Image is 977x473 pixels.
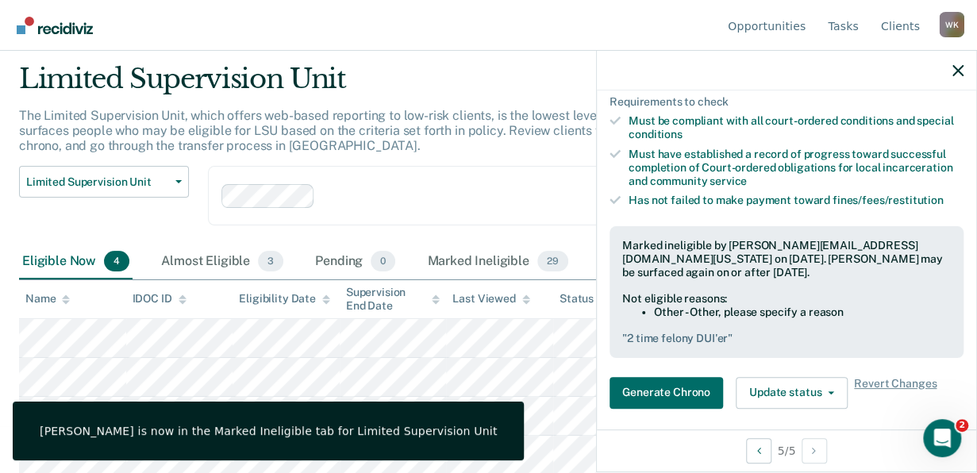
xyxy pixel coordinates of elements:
[258,251,283,271] span: 3
[622,239,951,279] div: Marked ineligible by [PERSON_NAME][EMAIL_ADDRESS][DOMAIN_NAME][US_STATE] on [DATE]. [PERSON_NAME]...
[133,292,187,306] div: IDOC ID
[622,292,951,306] div: Not eligible reasons:
[346,286,440,313] div: Supervision End Date
[629,148,964,187] div: Must have established a record of progress toward successful completion of Court-ordered obligati...
[25,292,70,306] div: Name
[629,114,964,141] div: Must be compliant with all court-ordered conditions and special conditions
[19,244,133,279] div: Eligible Now
[17,17,93,34] img: Recidiviz
[104,251,129,271] span: 4
[158,244,287,279] div: Almost Eligible
[610,377,729,409] a: Navigate to form link
[610,95,964,109] div: Requirements to check
[560,292,594,306] div: Status
[312,244,398,279] div: Pending
[939,12,964,37] div: W K
[629,194,964,207] div: Has not failed to make payment toward
[40,424,497,438] div: [PERSON_NAME] is now in the Marked Ineligible tab for Limited Supervision Unit
[537,251,568,271] span: 29
[736,377,848,409] button: Update status
[746,438,771,463] button: Previous Opportunity
[854,377,937,409] span: Revert Changes
[622,332,951,345] pre: " 2 time felony DUI'er "
[424,244,571,279] div: Marked Ineligible
[654,306,951,319] li: Other - Other, please specify a reason
[939,12,964,37] button: Profile dropdown button
[833,194,944,206] span: fines/fees/restitution
[710,175,747,187] span: service
[802,438,827,463] button: Next Opportunity
[923,419,961,457] iframe: Intercom live chat
[610,377,723,409] button: Generate Chrono
[239,292,330,306] div: Eligibility Date
[452,292,529,306] div: Last Viewed
[19,108,889,153] p: The Limited Supervision Unit, which offers web-based reporting to low-risk clients, is the lowest...
[597,429,976,471] div: 5 / 5
[19,63,898,108] div: Limited Supervision Unit
[371,251,395,271] span: 0
[26,175,169,189] span: Limited Supervision Unit
[956,419,968,432] span: 2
